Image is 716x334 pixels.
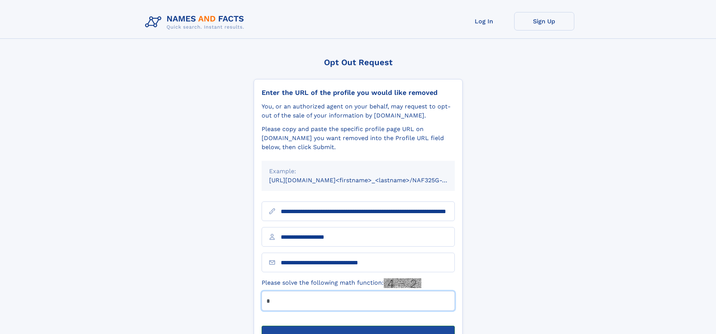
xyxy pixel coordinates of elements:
label: Please solve the following math function: [262,278,421,288]
div: Please copy and paste the specific profile page URL on [DOMAIN_NAME] you want removed into the Pr... [262,125,455,152]
div: You, or an authorized agent on your behalf, may request to opt-out of the sale of your informatio... [262,102,455,120]
small: [URL][DOMAIN_NAME]<firstname>_<lastname>/NAF325G-xxxxxxxx [269,177,469,184]
a: Log In [454,12,514,31]
div: Opt Out Request [254,58,463,67]
a: Sign Up [514,12,574,31]
div: Enter the URL of the profile you would like removed [262,88,455,97]
div: Example: [269,167,447,176]
img: Logo Names and Facts [142,12,250,32]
